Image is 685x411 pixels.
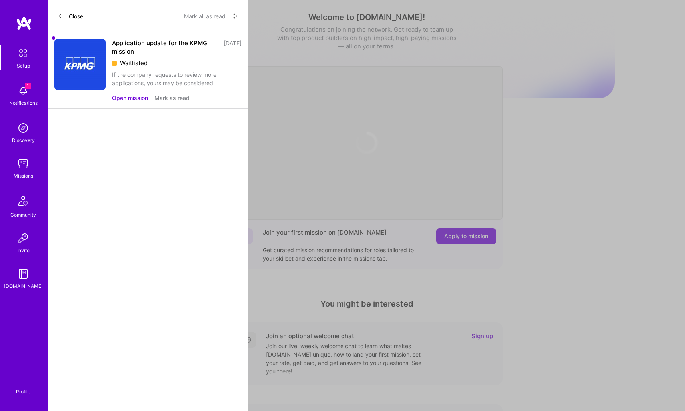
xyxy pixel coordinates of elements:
[112,39,219,56] div: Application update for the KPMG mission
[224,39,242,56] div: [DATE]
[9,99,38,107] div: Notifications
[58,10,83,22] button: Close
[16,16,32,30] img: logo
[54,39,106,90] img: Company Logo
[4,282,43,290] div: [DOMAIN_NAME]
[15,83,31,99] img: bell
[17,62,30,70] div: Setup
[15,156,31,172] img: teamwork
[25,83,31,89] span: 1
[112,70,242,87] div: If the company requests to review more applications, yours may be considered.
[15,266,31,282] img: guide book
[13,379,33,395] a: Profile
[15,120,31,136] img: discovery
[14,172,33,180] div: Missions
[14,191,33,211] img: Community
[112,59,242,67] div: Waitlisted
[112,94,148,102] button: Open mission
[12,136,35,144] div: Discovery
[17,246,30,255] div: Invite
[15,45,32,62] img: setup
[16,387,30,395] div: Profile
[184,10,226,22] button: Mark all as read
[15,230,31,246] img: Invite
[154,94,190,102] button: Mark as read
[10,211,36,219] div: Community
